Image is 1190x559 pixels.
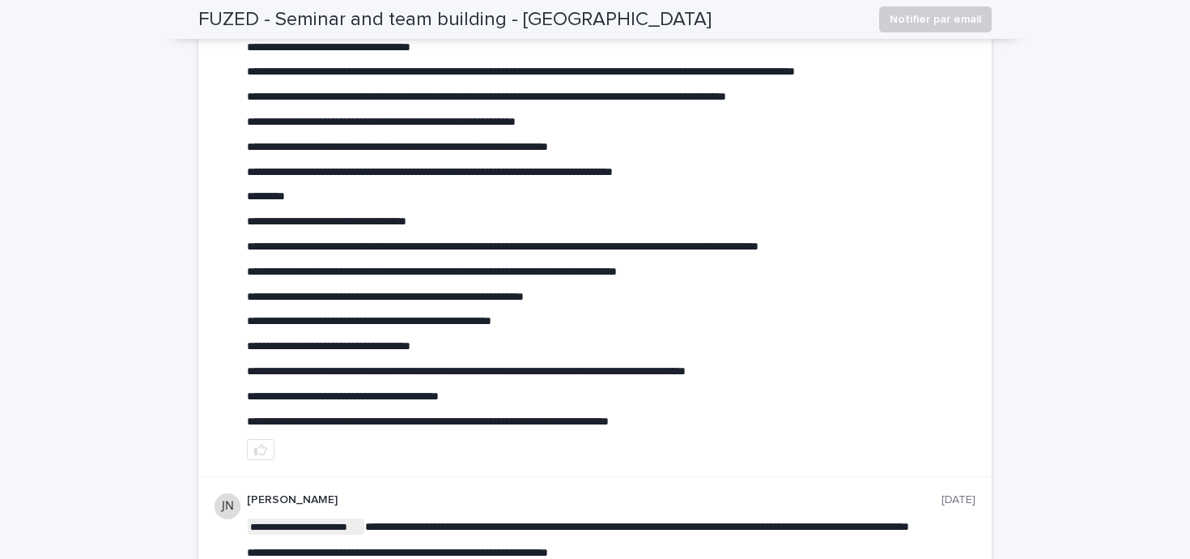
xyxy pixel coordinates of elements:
[890,11,981,28] span: Notifier par email
[247,493,941,507] p: [PERSON_NAME]
[247,439,274,460] button: like this post
[879,6,992,32] button: Notifier par email
[198,8,712,32] h2: FUZED - Seminar and team building - [GEOGRAPHIC_DATA]
[941,493,975,507] p: [DATE]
